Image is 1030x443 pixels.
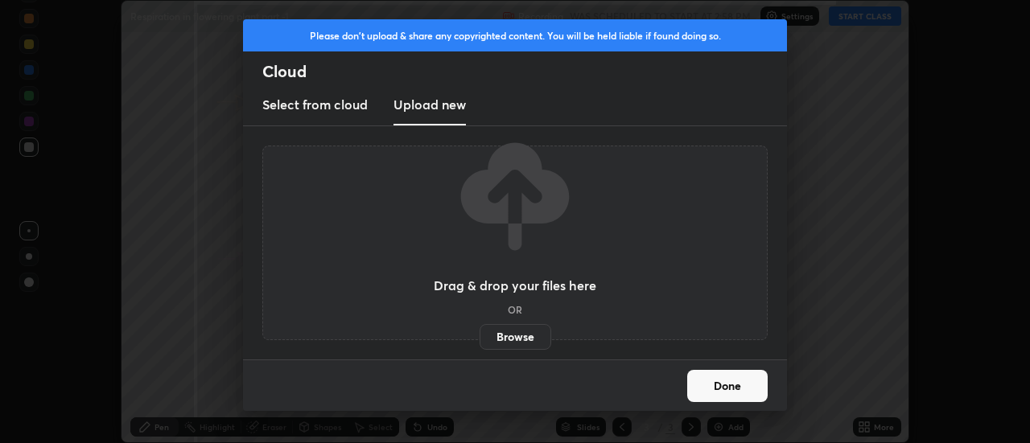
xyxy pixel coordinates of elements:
[508,305,522,314] h5: OR
[393,95,466,114] h3: Upload new
[243,19,787,51] div: Please don't upload & share any copyrighted content. You will be held liable if found doing so.
[262,95,368,114] h3: Select from cloud
[434,279,596,292] h3: Drag & drop your files here
[687,370,768,402] button: Done
[262,61,787,82] h2: Cloud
